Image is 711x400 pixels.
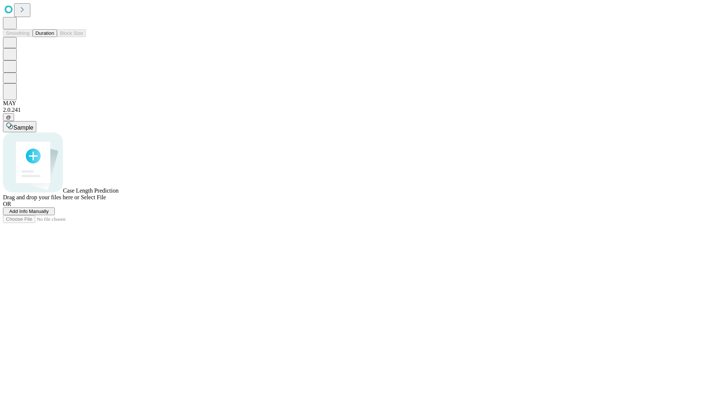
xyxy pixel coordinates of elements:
[3,207,55,215] button: Add Info Manually
[3,107,708,113] div: 2.0.241
[13,124,33,131] span: Sample
[63,187,118,194] span: Case Length Prediction
[81,194,106,200] span: Select File
[3,201,11,207] span: OR
[3,121,36,132] button: Sample
[3,194,79,200] span: Drag and drop your files here or
[9,209,49,214] span: Add Info Manually
[57,29,86,37] button: Block Size
[3,100,708,107] div: MAY
[3,113,14,121] button: @
[6,114,11,120] span: @
[3,29,33,37] button: Smoothing
[33,29,57,37] button: Duration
